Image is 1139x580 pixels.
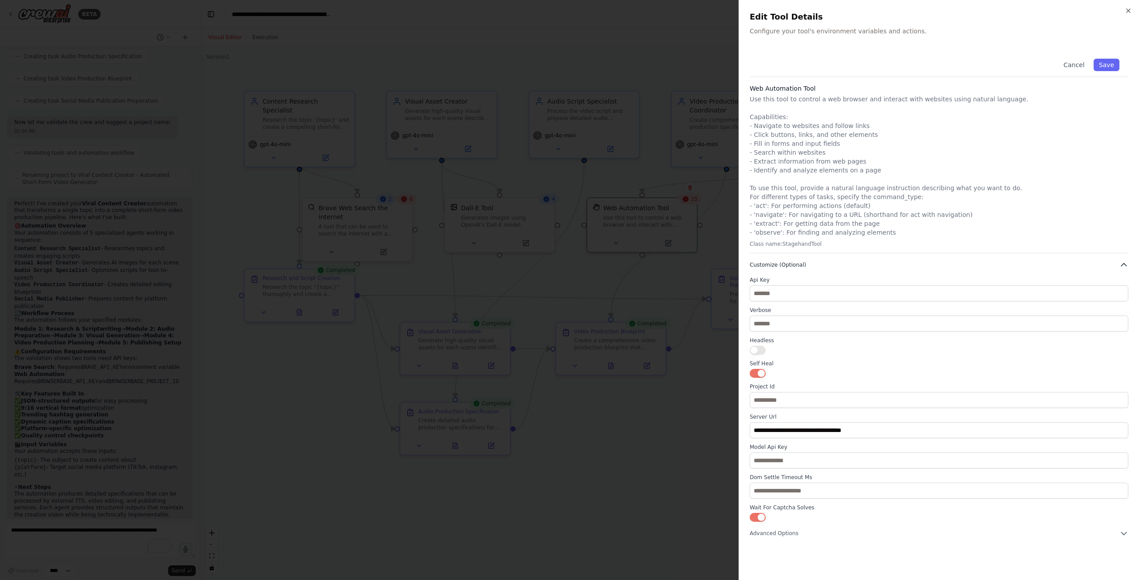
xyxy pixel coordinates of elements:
span: Advanced Options [750,530,798,537]
button: Save [1094,59,1119,71]
label: Dom Settle Timeout Ms [750,474,1128,481]
h2: Edit Tool Details [750,11,1128,23]
p: Class name: StagehandTool [750,240,1128,248]
label: Model Api Key [750,444,1128,451]
button: Advanced Options [750,529,1128,538]
label: Headless [750,337,1128,344]
span: Customize (Optional) [750,261,806,268]
label: Api Key [750,276,1128,284]
p: Use this tool to control a web browser and interact with websites using natural language. Capabil... [750,95,1128,237]
button: Cancel [1058,59,1090,71]
label: Wait For Captcha Solves [750,504,1128,511]
label: Project Id [750,383,1128,390]
label: Verbose [750,307,1128,314]
label: Self Heal [750,360,1128,367]
label: Server Url [750,413,1128,420]
p: Configure your tool's environment variables and actions. [750,27,1128,36]
button: Customize (Optional) [750,260,1128,269]
h3: Web Automation Tool [750,84,1128,93]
